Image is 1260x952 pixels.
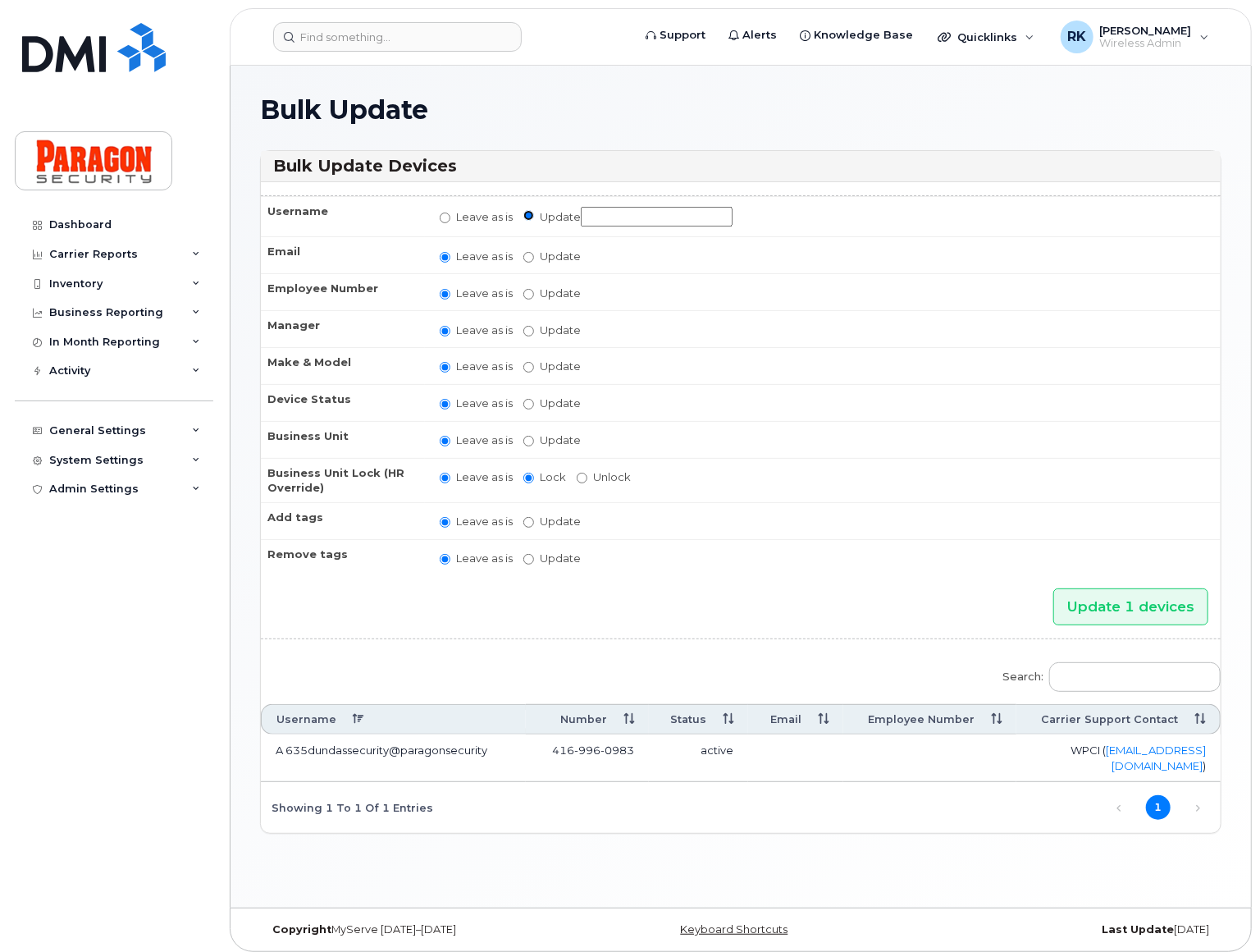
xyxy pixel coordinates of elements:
th: Number: activate to sort column ascending [526,704,649,735]
th: Employee Number [261,273,425,310]
input: Leave as is [440,473,450,483]
label: Search: [993,652,1221,698]
label: Update [523,286,581,301]
input: Leave as is [440,399,450,410]
label: Unlock [577,469,631,485]
div: MyServe [DATE]–[DATE] [260,923,581,936]
th: Remove tags [261,539,425,576]
span: 416 [552,744,634,757]
th: Make & Model [261,347,425,384]
label: Update [523,514,581,529]
input: Leave as is [440,362,450,373]
label: Leave as is [440,359,513,374]
span: 0983 [600,744,634,757]
input: Update [523,210,534,221]
h1: Bulk Update [260,95,1221,124]
input: Search: [1049,662,1221,692]
th: Device Status [261,384,425,421]
th: Email [261,236,425,273]
label: Leave as is [440,514,513,529]
input: Update 1 devices [1053,588,1208,625]
label: Lock [523,469,566,485]
th: Username: activate to sort column descending [261,704,526,735]
label: Update [523,207,733,227]
a: [EMAIL_ADDRESS][DOMAIN_NAME] [1106,744,1206,772]
a: Keyboard Shortcuts [680,923,787,936]
input: Update [523,289,534,300]
input: Update [523,252,534,263]
label: Leave as is [440,396,513,411]
div: [DATE] [901,923,1221,936]
label: Update [523,249,581,264]
input: Leave as is [440,252,450,263]
label: Update [523,359,581,374]
input: Leave as is [440,289,450,300]
input: Update [523,362,534,373]
input: Unlock [577,473,587,483]
th: Manager [261,310,425,347]
th: Status: activate to sort column ascending [649,704,748,735]
a: Next [1185,796,1210,821]
label: Update [523,396,581,411]
th: Add tags [261,502,425,539]
input: Update [523,554,534,565]
input: Leave as is [440,517,450,528]
strong: Last Update [1102,923,1174,936]
label: Update [523,323,581,338]
input: Update [523,326,534,336]
label: Leave as is [440,323,513,338]
div: Showing 1 to 1 of 1 entries [261,793,433,821]
a: 1 [1146,795,1171,820]
input: Update [581,207,733,227]
th: Email: activate to sort column ascending [748,704,843,735]
td: A 635dundassecurity@paragonsecurity [261,735,526,782]
label: Update [523,551,581,566]
input: Lock [523,473,534,483]
input: Leave as is [440,326,450,336]
span: 996 [574,744,600,757]
label: Leave as is [440,469,513,485]
label: Leave as is [440,551,513,566]
th: Employee Number: activate to sort column ascending [843,704,1016,735]
label: Leave as is [440,286,513,301]
th: Business Unit Lock (HR Override) [261,458,425,502]
td: active [649,735,748,782]
input: Update [523,436,534,446]
label: Leave as is [440,433,513,448]
th: Business Unit [261,421,425,458]
th: Carrier Support Contact: activate to sort column ascending [1016,704,1221,735]
label: Leave as is [440,209,513,225]
input: Leave as is [440,213,450,223]
h3: Bulk Update Devices [273,155,1208,177]
input: Update [523,517,534,528]
a: Previous [1107,796,1131,821]
strong: Copyright [272,923,331,936]
input: Update [523,399,534,410]
input: Leave as is [440,436,450,446]
th: Username [261,196,425,237]
input: Leave as is [440,554,450,565]
label: Leave as is [440,249,513,264]
td: WPCI ( ) [1016,735,1221,782]
label: Update [523,433,581,448]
